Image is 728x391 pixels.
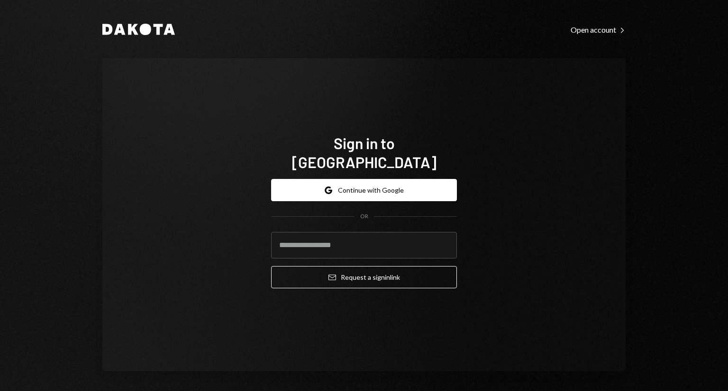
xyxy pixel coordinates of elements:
div: Open account [571,25,626,35]
button: Request a signinlink [271,266,457,288]
h1: Sign in to [GEOGRAPHIC_DATA] [271,133,457,171]
div: OR [360,213,368,221]
button: Continue with Google [271,179,457,201]
a: Open account [571,24,626,35]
